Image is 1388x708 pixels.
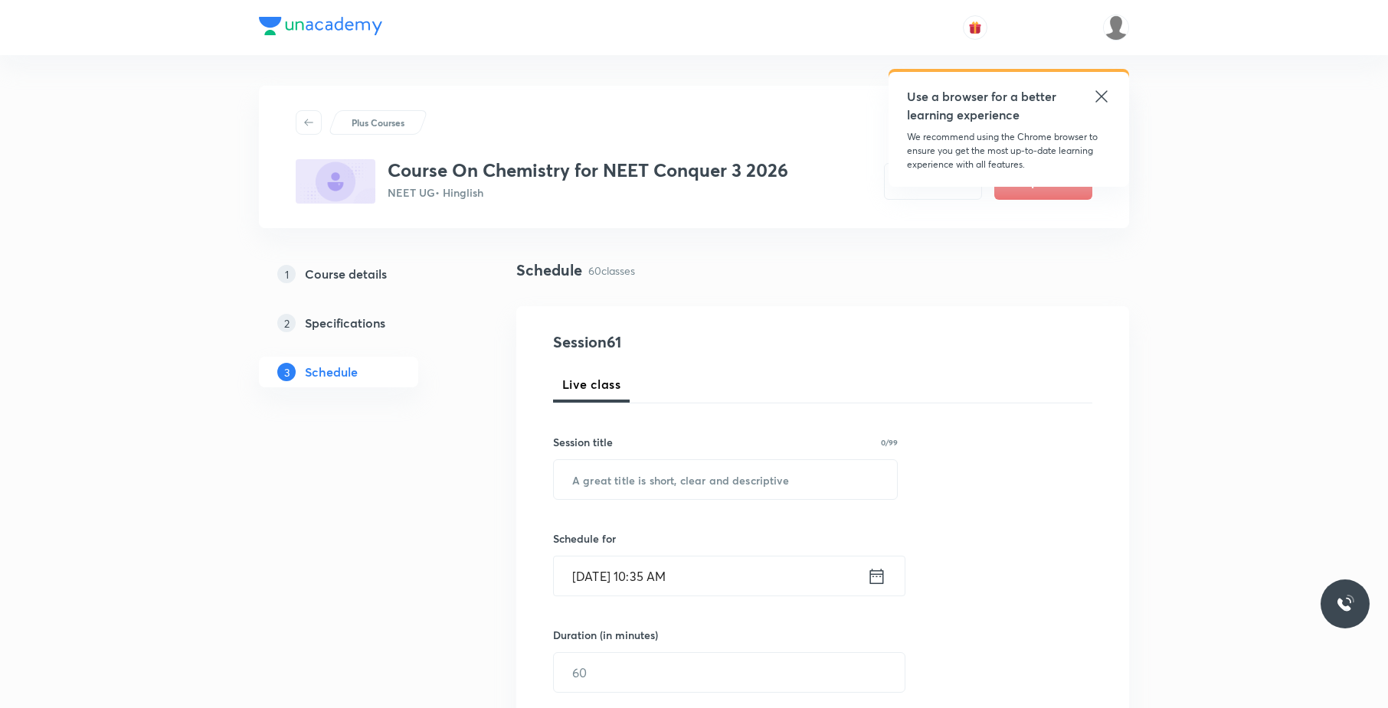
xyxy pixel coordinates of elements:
[277,363,296,381] p: 3
[305,314,385,332] h5: Specifications
[305,265,387,283] h5: Course details
[259,17,382,35] img: Company Logo
[553,434,613,450] h6: Session title
[907,87,1059,124] h5: Use a browser for a better learning experience
[1336,595,1354,613] img: ttu
[562,375,620,393] span: Live class
[907,130,1111,171] p: We recommend using the Chrome browser to ensure you get the most up-to-date learning experience w...
[305,363,358,381] h5: Schedule
[259,17,382,39] a: Company Logo
[553,530,898,546] h6: Schedule for
[388,184,788,201] p: NEET UG • Hinglish
[554,653,905,692] input: 60
[259,259,467,289] a: 1Course details
[259,308,467,338] a: 2Specifications
[588,263,635,279] p: 60 classes
[277,314,296,332] p: 2
[277,265,296,283] p: 1
[388,159,788,181] h3: Course On Chemistry for NEET Conquer 3 2026
[968,21,982,34] img: avatar
[963,15,987,40] button: avatar
[553,627,658,643] h6: Duration (in minutes)
[352,116,404,129] p: Plus Courses
[296,159,375,204] img: C78DE5D0-34A7-41C9-955F-5F1A2128FC14_plus.png
[553,331,833,354] h4: Session 61
[1103,15,1129,41] img: aadi Shukla
[554,460,897,499] input: A great title is short, clear and descriptive
[881,439,898,446] p: 0/99
[884,163,982,200] button: Preview
[516,259,582,282] h4: Schedule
